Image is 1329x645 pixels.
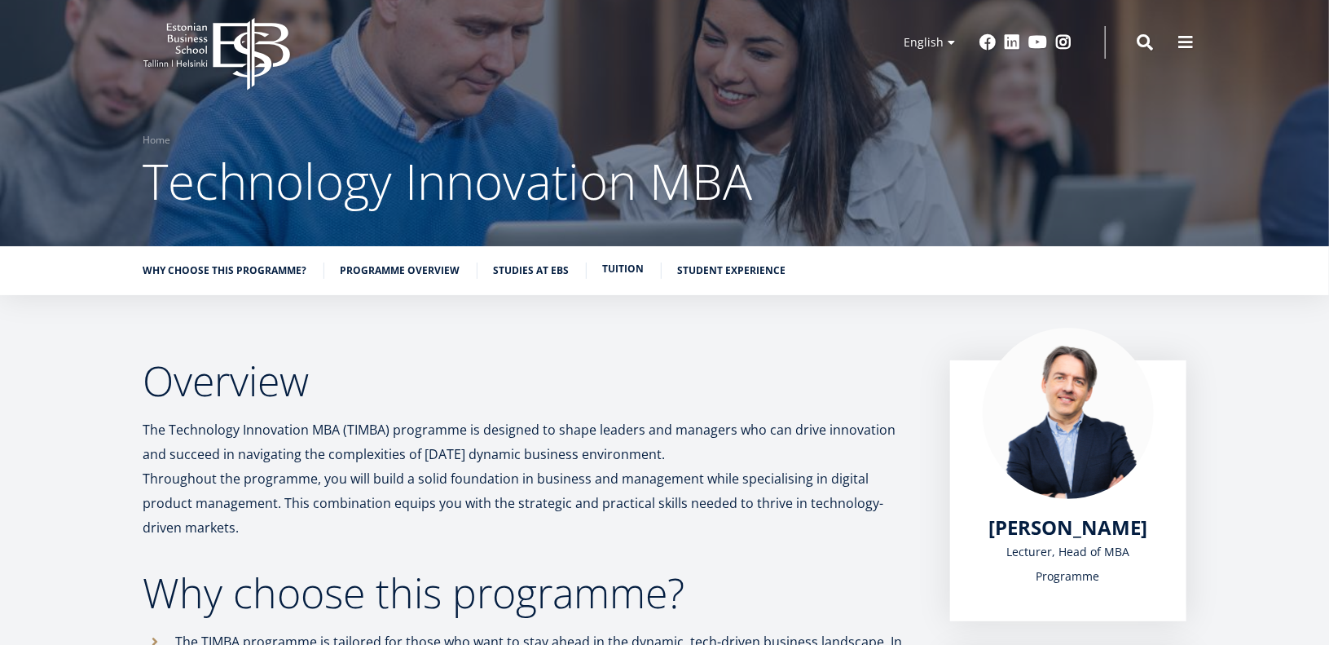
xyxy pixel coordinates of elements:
[4,270,15,281] input: Technology Innovation MBA
[4,249,15,259] input: Two-year MBA
[983,328,1154,499] img: Marko Rillo
[1029,34,1048,51] a: Youtube
[678,263,786,279] a: Student experience
[143,417,918,540] p: The Technology Innovation MBA (TIMBA) programme is designed to shape leaders and managers who can...
[988,514,1147,541] span: [PERSON_NAME]
[1005,34,1021,51] a: Linkedin
[980,34,997,51] a: Facebook
[603,261,645,277] a: Tuition
[494,263,570,279] a: Studies at EBS
[143,360,918,401] h2: Overview
[988,515,1147,540] a: [PERSON_NAME]
[143,572,918,613] h2: Why choose this programme?
[143,132,171,148] a: Home
[4,228,15,238] input: One-year MBA (in Estonian)
[143,148,753,214] span: Technology Innovation MBA
[983,540,1154,589] div: Lecturer, Head of MBA Programme
[341,263,460,279] a: Programme overview
[19,269,156,284] span: Technology Innovation MBA
[19,248,89,263] span: Two-year MBA
[387,1,439,15] span: Last Name
[143,263,307,279] a: Why choose this programme?
[19,227,152,241] span: One-year MBA (in Estonian)
[1056,34,1072,51] a: Instagram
